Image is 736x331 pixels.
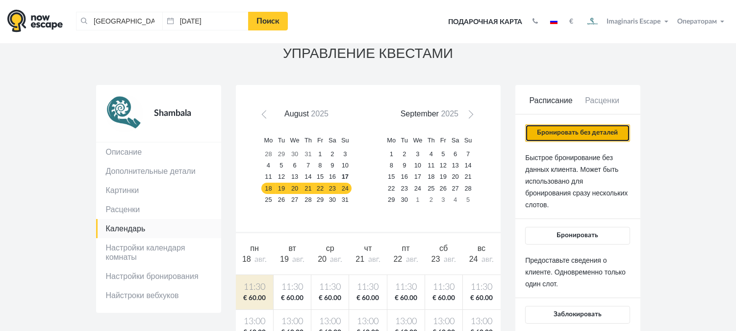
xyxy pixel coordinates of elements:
input: Город или название квеста [76,12,162,30]
span: 23 [431,255,440,263]
a: 3 [437,194,449,205]
span: 11:30 [238,281,272,294]
span: 11:30 [351,281,384,294]
span: авг. [482,255,494,263]
span: 18 [242,255,251,263]
a: 1 [410,194,425,205]
span: 13:00 [465,316,499,328]
span: 11:30 [389,281,423,294]
a: Календарь [96,219,221,238]
a: 14 [302,171,314,183]
input: Дата [162,12,249,30]
span: 20 [318,255,327,263]
a: 17 [410,171,425,183]
span: 21 [355,255,364,263]
span: Monday [387,137,396,144]
span: Next [465,112,473,120]
a: 18 [261,183,275,194]
a: 29 [276,149,288,160]
span: Wednesday [290,137,300,144]
a: 10 [339,160,352,171]
span: 2025 [441,110,458,118]
a: Настройки календаря комнаты [96,238,221,267]
a: 24 [410,183,425,194]
span: пт [402,244,410,252]
span: € 60.00 [313,294,347,303]
span: 13:00 [313,316,347,328]
span: 13:00 [351,316,384,328]
button: Заблокировать [525,306,630,324]
button: Бронировать без деталей [525,124,630,142]
span: 11:30 [313,281,347,294]
a: 27 [287,194,302,205]
a: Расценки [96,200,221,219]
span: Imaginaris Escape [607,16,661,25]
a: 11 [261,171,275,183]
a: Настройки бронирования [96,267,221,286]
a: 19 [276,183,288,194]
a: 5 [462,194,475,205]
span: August [284,110,309,118]
button: Imaginaris Escape [581,12,673,31]
a: Картинки [96,181,221,200]
span: Friday [440,137,446,144]
img: ru.jpg [550,19,558,24]
a: 5 [437,149,449,160]
span: € 60.00 [465,294,499,303]
span: 11:30 [465,281,499,294]
a: 30 [326,194,339,205]
a: 13 [287,171,302,183]
a: 15 [314,171,326,183]
p: Предоставьте сведения о клиенте. Одновременно только один слот. [525,254,630,290]
span: авг. [406,255,418,263]
a: 16 [326,171,339,183]
span: чт [364,244,372,252]
span: Tuesday [278,137,285,144]
a: 30 [398,194,410,205]
a: 28 [462,183,475,194]
span: 13:00 [276,316,309,328]
span: авг. [292,255,305,263]
span: ср [326,244,334,252]
a: Расценки [577,95,628,114]
a: 22 [314,183,326,194]
a: 23 [326,183,339,194]
a: 25 [425,183,437,194]
a: 3 [339,149,352,160]
a: 3 [410,149,425,160]
a: 28 [302,194,314,205]
a: 30 [287,149,302,160]
a: 28 [261,149,275,160]
span: Заблокировать [554,311,602,318]
a: 5 [276,160,288,171]
strong: € [569,18,573,25]
a: Next [462,110,476,124]
span: 11:30 [427,281,460,294]
span: € 60.00 [276,294,309,303]
a: Описание [96,142,221,162]
span: Friday [317,137,323,144]
a: Найстроки вебхуков [96,286,221,305]
a: 24 [339,183,352,194]
a: 4 [261,160,275,171]
a: 1 [314,149,326,160]
a: 17 [339,171,352,183]
a: Prev [260,110,274,124]
a: 18 [425,171,437,183]
a: 15 [384,171,398,183]
span: 13:00 [427,316,460,328]
span: 11:30 [276,281,309,294]
a: 13 [449,160,462,171]
span: Wednesday [413,137,422,144]
a: 21 [302,183,314,194]
a: Поиск [248,12,288,30]
span: Thursday [305,137,312,144]
a: 9 [398,160,410,171]
span: Операторам [677,18,717,25]
a: 31 [302,149,314,160]
a: Дополнительные детали [96,162,221,181]
a: 21 [462,171,475,183]
a: 11 [425,160,437,171]
a: 7 [302,160,314,171]
span: € 60.00 [389,294,423,303]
